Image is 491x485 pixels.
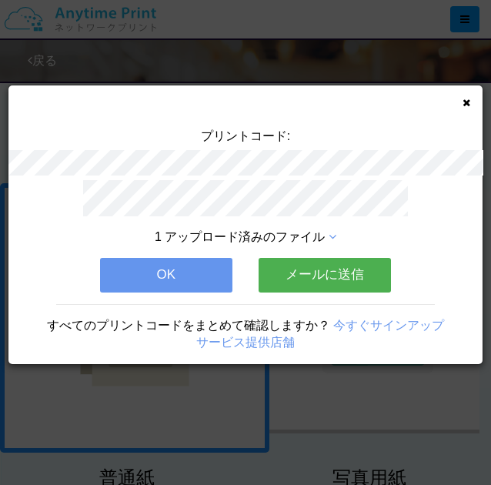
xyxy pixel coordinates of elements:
a: 今すぐサインアップ [333,319,444,332]
span: プリントコード: [201,129,290,142]
span: 1 アップロード済みのファイル [155,230,325,243]
a: サービス提供店舗 [196,336,295,349]
span: すべてのプリントコードをまとめて確認しますか？ [47,319,330,332]
button: メールに送信 [259,258,391,292]
button: OK [100,258,232,292]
